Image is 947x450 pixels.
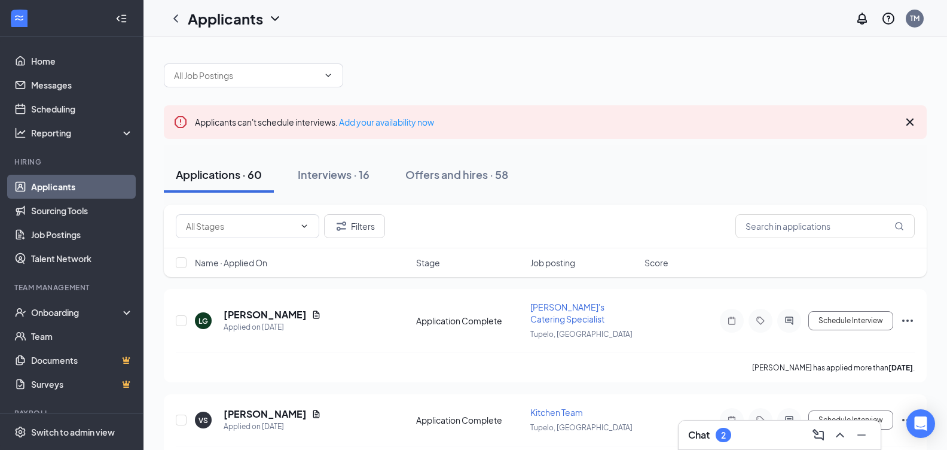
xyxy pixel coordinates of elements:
svg: Document [311,409,321,419]
svg: ActiveChat [782,316,796,326]
svg: ChevronDown [268,11,282,26]
div: Interviews · 16 [298,167,369,182]
h5: [PERSON_NAME] [224,408,307,421]
svg: UserCheck [14,306,26,318]
a: Job Postings [31,223,133,247]
a: Home [31,49,133,73]
span: Stage [416,257,440,269]
span: Job posting [530,257,575,269]
a: Add your availability now [339,117,434,127]
button: ComposeMessage [809,425,828,445]
a: Talent Network [31,247,133,270]
a: Team [31,324,133,348]
svg: ChevronDown [323,71,333,80]
svg: ActiveChat [782,415,796,425]
div: Offers and hires · 58 [405,167,508,182]
svg: ChevronUp [833,428,847,442]
svg: Filter [334,219,349,233]
svg: Tag [753,316,768,326]
div: Applications · 60 [176,167,262,182]
input: All Stages [186,220,295,233]
a: DocumentsCrown [31,348,133,372]
div: Open Intercom Messenger [906,409,935,438]
h1: Applicants [188,8,263,29]
svg: Ellipses [900,413,915,427]
button: Minimize [852,425,871,445]
div: Payroll [14,408,131,418]
div: Application Complete [416,414,523,426]
button: ChevronUp [830,425,850,445]
button: Schedule Interview [808,311,893,330]
h3: Chat [688,428,710,442]
input: All Job Postings [174,69,319,82]
svg: Error [173,115,188,129]
svg: Minimize [854,428,869,442]
span: Name · Applied On [195,257,267,269]
button: Filter Filters [324,214,385,238]
svg: Settings [14,426,26,438]
span: Tupelo, [GEOGRAPHIC_DATA] [530,423,633,432]
span: Applicants can't schedule interviews. [195,117,434,127]
a: Applicants [31,175,133,199]
b: [DATE] [888,363,913,372]
div: LG [198,316,208,326]
div: VS [198,415,208,425]
svg: WorkstreamLogo [13,12,25,24]
span: Tupelo, [GEOGRAPHIC_DATA] [530,330,633,339]
div: Switch to admin view [31,426,115,438]
input: Search in applications [735,214,915,238]
svg: Analysis [14,127,26,139]
a: SurveysCrown [31,372,133,396]
svg: ChevronDown [300,221,309,231]
svg: Ellipses [900,314,915,328]
div: TM [910,13,919,23]
p: [PERSON_NAME] has applied more than . [752,363,915,373]
svg: Note [725,415,739,425]
span: Kitchen Team [530,407,583,418]
svg: ComposeMessage [811,428,826,442]
svg: MagnifyingGlass [894,221,904,231]
svg: Document [311,310,321,320]
div: Applied on [DATE] [224,321,321,333]
svg: Note [725,316,739,326]
button: Schedule Interview [808,411,893,430]
span: [PERSON_NAME]'s Catering Specialist [530,302,604,324]
div: Team Management [14,282,131,293]
svg: Cross [903,115,917,129]
svg: Collapse [115,13,127,25]
svg: ChevronLeft [169,11,183,26]
svg: Tag [753,415,768,425]
div: Application Complete [416,315,523,327]
span: Score [644,257,668,269]
div: 2 [721,430,726,440]
h5: [PERSON_NAME] [224,308,307,321]
a: Messages [31,73,133,97]
svg: Notifications [855,11,869,26]
a: Sourcing Tools [31,199,133,223]
div: Hiring [14,157,131,167]
svg: QuestionInfo [881,11,896,26]
div: Reporting [31,127,134,139]
div: Onboarding [31,306,123,318]
a: Scheduling [31,97,133,121]
div: Applied on [DATE] [224,421,321,433]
